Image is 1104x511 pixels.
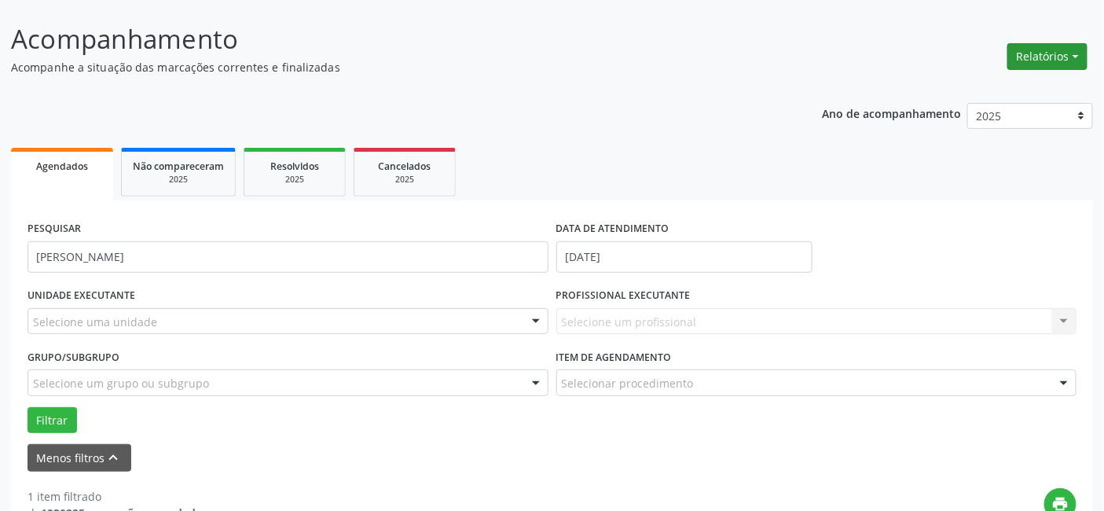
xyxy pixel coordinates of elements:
span: Selecione uma unidade [33,314,157,330]
span: Cancelados [379,160,431,173]
p: Ano de acompanhamento [823,103,962,123]
div: 1 item filtrado [28,488,207,505]
i: keyboard_arrow_up [105,449,123,466]
input: Selecione um intervalo [556,241,812,273]
p: Acompanhe a situação das marcações correntes e finalizadas [11,59,768,75]
div: 2025 [255,174,334,186]
span: Agendados [36,160,88,173]
label: Item de agendamento [556,345,672,369]
button: Relatórios [1007,43,1087,70]
div: 2025 [133,174,224,186]
button: Menos filtroskeyboard_arrow_up [28,444,131,472]
p: Acompanhamento [11,20,768,59]
span: Não compareceram [133,160,224,173]
label: DATA DE ATENDIMENTO [556,217,669,241]
span: Resolvidos [270,160,319,173]
span: Selecione um grupo ou subgrupo [33,375,209,392]
div: 2025 [365,174,444,186]
label: Grupo/Subgrupo [28,345,119,369]
label: PROFISSIONAL EXECUTANTE [556,284,691,308]
label: PESQUISAR [28,217,81,241]
input: Nome, código do beneficiário ou CPF [28,241,548,273]
button: Filtrar [28,407,77,434]
label: UNIDADE EXECUTANTE [28,284,135,308]
span: Selecionar procedimento [562,375,694,392]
